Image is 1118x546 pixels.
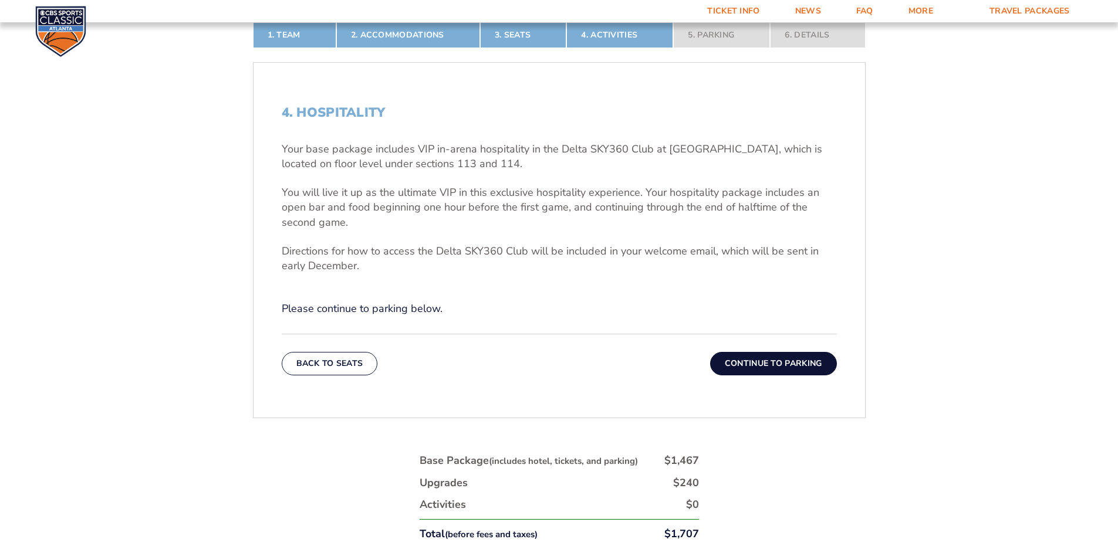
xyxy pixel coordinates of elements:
[480,22,566,48] a: 3. Seats
[35,6,86,57] img: CBS Sports Classic
[420,476,468,490] div: Upgrades
[282,142,837,171] p: Your base package includes VIP in-arena hospitality in the Delta SKY360 Club at [GEOGRAPHIC_DATA]...
[420,497,466,512] div: Activities
[282,185,837,230] p: You will live it up as the ultimate VIP in this exclusive hospitality experience. Your hospitalit...
[253,22,336,48] a: 1. Team
[710,352,837,375] button: Continue To Parking
[420,453,638,468] div: Base Package
[282,244,837,273] p: Directions for how to access the Delta SKY360 Club will be included in your welcome email, which ...
[489,455,638,467] small: (includes hotel, tickets, and parking)
[686,497,699,512] div: $0
[664,453,699,468] div: $1,467
[336,22,480,48] a: 2. Accommodations
[445,528,538,540] small: (before fees and taxes)
[673,476,699,490] div: $240
[282,105,837,120] h2: 4. Hospitality
[664,527,699,541] div: $1,707
[420,527,538,541] div: Total
[282,301,837,316] p: Please continue to parking below.
[282,352,378,375] button: Back To Seats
